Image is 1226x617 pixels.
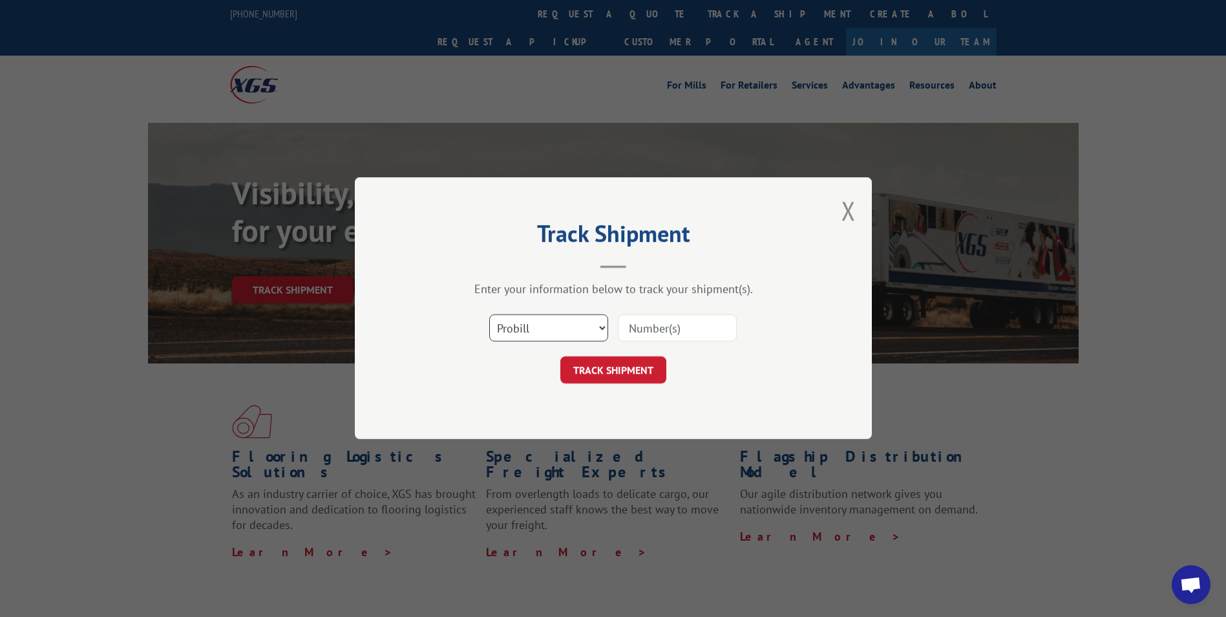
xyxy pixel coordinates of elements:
input: Number(s) [618,315,737,342]
button: Close modal [841,193,856,228]
div: Open chat [1172,565,1210,604]
h2: Track Shipment [419,224,807,249]
div: Enter your information below to track your shipment(s). [419,282,807,297]
button: TRACK SHIPMENT [560,357,666,384]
